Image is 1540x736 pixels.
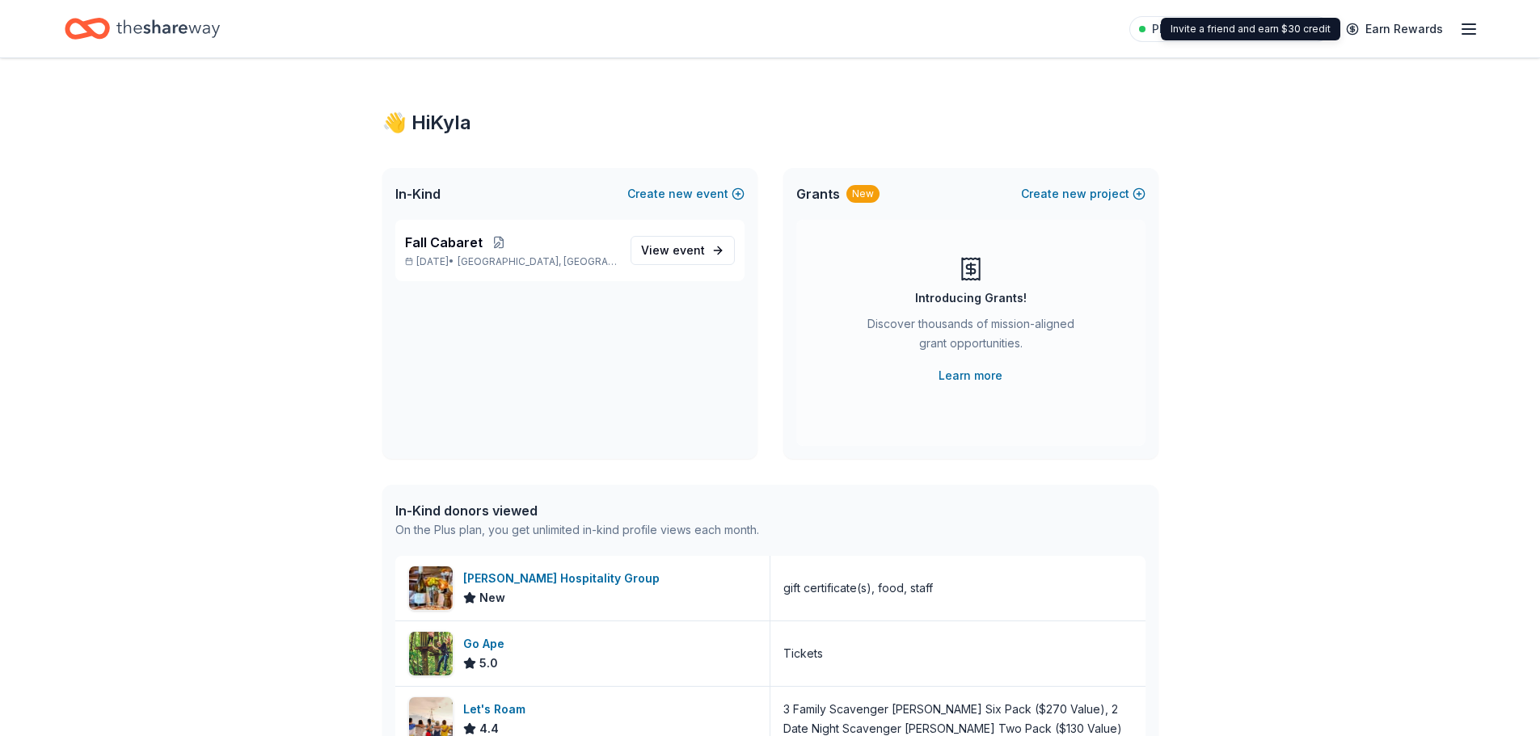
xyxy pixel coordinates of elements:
[1129,16,1330,42] a: Plus trial ends on 10AM[DATE]
[669,184,693,204] span: new
[861,314,1081,360] div: Discover thousands of mission-aligned grant opportunities.
[65,10,220,48] a: Home
[641,241,705,260] span: View
[1152,19,1320,39] span: Plus trial ends on 10AM[DATE]
[915,288,1027,308] div: Introducing Grants!
[783,578,933,598] div: gift certificate(s), food, staff
[463,634,511,654] div: Go Ape
[1161,18,1340,40] div: Invite a friend and earn $30 credit
[395,184,441,204] span: In-Kind
[382,110,1158,136] div: 👋 Hi Kyla
[409,632,453,675] img: Image for Go Ape
[796,184,840,204] span: Grants
[939,366,1002,385] a: Learn more
[463,569,666,588] div: [PERSON_NAME] Hospitality Group
[846,185,880,203] div: New
[479,654,498,673] span: 5.0
[395,501,759,520] div: In-Kind donors viewed
[1021,184,1146,204] button: Createnewproject
[463,700,532,719] div: Let's Roam
[673,243,705,257] span: event
[631,236,735,265] a: View event
[1062,184,1086,204] span: new
[395,520,759,540] div: On the Plus plan, you get unlimited in-kind profile views each month.
[627,184,745,204] button: Createnewevent
[458,255,617,268] span: [GEOGRAPHIC_DATA], [GEOGRAPHIC_DATA]
[479,588,505,608] span: New
[1336,15,1453,44] a: Earn Rewards
[405,233,483,252] span: Fall Cabaret
[409,566,453,610] img: Image for Berg Hospitality Group
[405,255,618,268] p: [DATE] •
[783,644,823,663] div: Tickets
